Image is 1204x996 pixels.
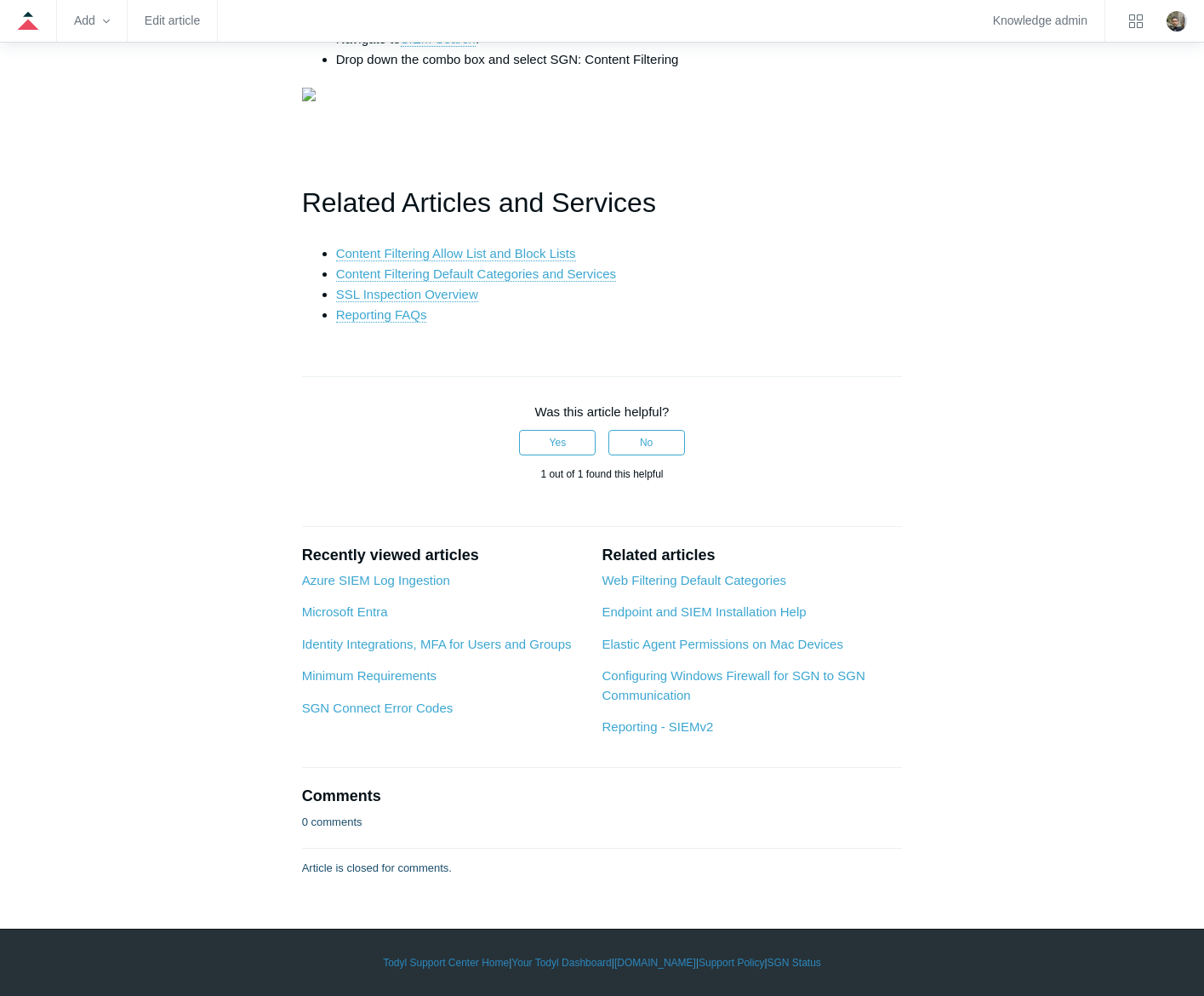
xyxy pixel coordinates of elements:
[602,573,786,587] a: Web Filtering Default Categories
[1167,11,1187,31] zd-hc-trigger: Click your profile icon to open the profile menu
[336,49,903,70] li: Drop down the combo box and select SGN: Content Filtering
[302,785,903,808] h2: Comments
[145,16,200,26] a: Edit article
[602,637,842,651] a: Elastic Agent Permissions on Mac Devices
[511,955,611,970] a: Your Todyl Dashboard
[602,604,806,619] a: Endpoint and SIEM Installation Help
[302,573,450,587] a: Azure SIEM Log Ingestion
[383,955,509,970] a: Todyl Support Center Home
[535,404,670,419] span: Was this article helpful?
[336,287,478,302] a: SSL Inspection Overview
[302,668,437,683] a: Minimum Requirements
[608,430,685,455] button: This article was not helpful
[602,544,902,567] h2: Related articles
[336,307,427,323] a: Reporting FAQs
[302,637,572,651] a: Identity Integrations, MFA for Users and Groups
[302,814,362,831] p: 0 comments
[302,604,388,619] a: Microsoft Entra
[602,668,864,702] a: Configuring Windows Firewall for SGN to SGN Communication
[302,544,585,567] h2: Recently viewed articles
[602,719,713,734] a: Reporting - SIEMv2
[767,955,821,970] a: SGN Status
[1167,11,1187,31] img: user avatar
[109,955,1096,970] div: | | | |
[519,430,596,455] button: This article was helpful
[614,955,696,970] a: [DOMAIN_NAME]
[302,181,903,225] h1: Related Articles and Services
[336,266,616,282] a: Content Filtering Default Categories and Services
[302,860,452,877] p: Article is closed for comments.
[302,701,454,715] a: SGN Connect Error Codes
[74,16,110,26] zd-hc-trigger: Add
[401,31,476,47] a: SIEM Search
[993,16,1087,26] a: Knowledge admin
[336,246,576,261] a: Content Filtering Allow List and Block Lists
[540,468,663,480] span: 1 out of 1 found this helpful
[699,955,764,970] a: Support Policy
[302,88,316,101] img: 23077963538067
